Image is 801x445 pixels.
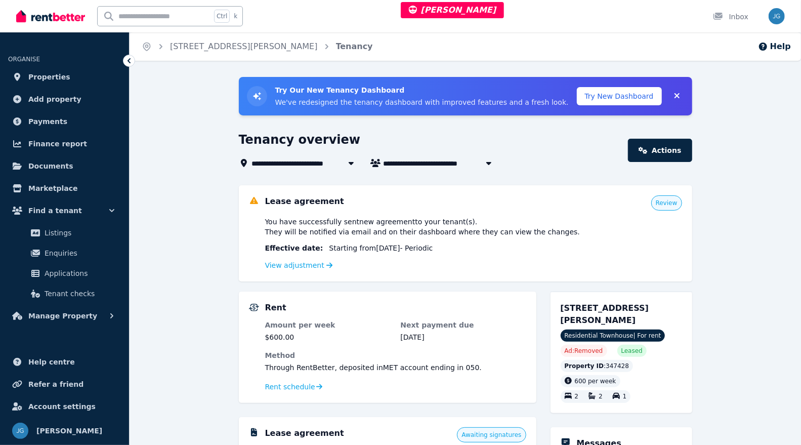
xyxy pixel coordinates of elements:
h5: Lease agreement [265,427,344,439]
span: Review [656,199,678,207]
img: RentBetter [16,9,85,24]
a: Rent schedule [265,382,323,392]
img: Jeremy Goldschmidt [769,8,785,24]
span: Through RentBetter , deposited in MET account ending in 050 . [265,363,482,372]
div: Try New Tenancy Dashboard [239,77,692,115]
h5: Rent [265,302,286,314]
span: Find a tenant [28,205,82,217]
span: Manage Property [28,310,97,322]
span: Account settings [28,400,96,413]
span: k [234,12,237,20]
span: Help centre [28,356,75,368]
span: Marketplace [28,182,77,194]
a: Tenancy [336,42,373,51]
span: Rent schedule [265,382,315,392]
button: Help [758,41,791,53]
h3: Try Our New Tenancy Dashboard [275,85,569,95]
dt: Next payment due [401,320,526,330]
span: 2 [599,393,603,400]
span: Finance report [28,138,87,150]
img: Jeremy Goldschmidt [12,423,28,439]
button: Manage Property [8,306,121,326]
p: We've redesigned the tenancy dashboard with improved features and a fresh look. [275,97,569,107]
span: Documents [28,160,73,172]
span: Awaiting signatures [461,431,521,439]
button: Try New Dashboard [577,87,662,105]
a: View adjustment [265,261,333,269]
a: Add property [8,89,121,109]
span: You have successfully sent new agreement to your tenant(s) . They will be notified via email and ... [265,217,580,237]
span: Applications [45,267,113,279]
h5: Lease agreement [265,195,344,208]
dd: [DATE] [401,332,526,342]
span: Ad: Removed [565,347,603,355]
span: ORGANISE [8,56,40,63]
a: Properties [8,67,121,87]
a: Listings [12,223,117,243]
span: [PERSON_NAME] [36,425,102,437]
span: Ctrl [214,10,230,23]
dd: $600.00 [265,332,391,342]
a: Applications [12,263,117,284]
div: : 347428 [561,360,634,372]
a: Payments [8,111,121,132]
span: Residential Townhouse | For rent [561,330,665,342]
span: [STREET_ADDRESS][PERSON_NAME] [561,303,649,325]
h1: Tenancy overview [239,132,361,148]
span: Refer a friend [28,378,83,390]
span: Leased [621,347,643,355]
div: Inbox [713,12,748,22]
a: Refer a friend [8,374,121,394]
a: [STREET_ADDRESS][PERSON_NAME] [170,42,318,51]
span: Starting from [DATE] - Periodic [329,243,433,253]
span: 2 [575,393,579,400]
span: Add property [28,93,81,105]
button: Collapse banner [670,88,684,104]
a: Tenant checks [12,284,117,304]
a: Help centre [8,352,121,372]
a: Documents [8,156,121,176]
span: Property ID [565,362,604,370]
dt: Method [265,350,526,360]
span: Effective date : [265,243,323,253]
dt: Amount per week [265,320,391,330]
nav: Breadcrumb [130,32,385,61]
a: Marketplace [8,178,121,198]
a: Finance report [8,134,121,154]
a: Actions [628,139,692,162]
a: Account settings [8,396,121,417]
span: Payments [28,115,67,128]
span: Enquiries [45,247,113,259]
span: Tenant checks [45,288,113,300]
span: [PERSON_NAME] [409,5,496,15]
a: Enquiries [12,243,117,263]
span: Listings [45,227,113,239]
img: Rental Payments [249,304,259,311]
span: 1 [623,393,627,400]
span: 600 per week [575,378,616,385]
button: Find a tenant [8,200,121,221]
span: Properties [28,71,70,83]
